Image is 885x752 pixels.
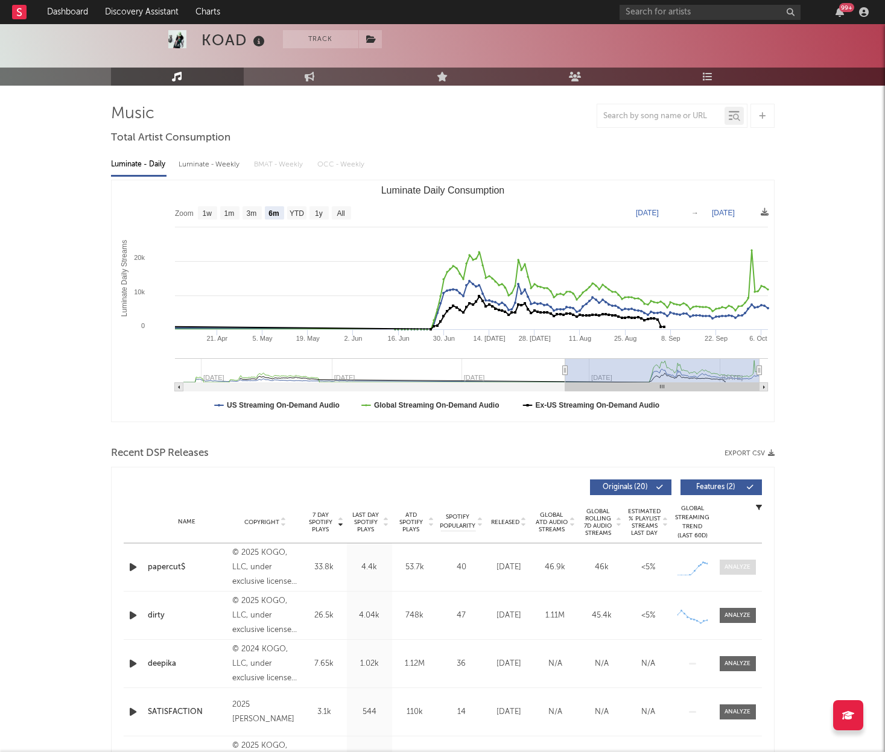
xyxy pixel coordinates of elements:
[395,561,434,573] div: 53.7k
[148,561,227,573] a: papercut$
[628,658,668,670] div: N/A
[350,561,389,573] div: 4.4k
[705,335,728,342] text: 22. Sep
[119,240,128,317] text: Luminate Daily Streams
[296,335,320,342] text: 19. May
[232,594,298,637] div: © 2025 KOGO, LLC, under exclusive license to 10K Projects
[305,561,344,573] div: 33.8k
[283,30,358,48] button: Track
[134,288,145,295] text: 10k
[148,610,227,622] a: dirty
[305,658,344,670] div: 7.65k
[518,335,550,342] text: 28. [DATE]
[246,209,256,218] text: 3m
[688,484,744,491] span: Features ( 2 )
[344,335,362,342] text: 2. Jun
[112,180,774,422] svg: Luminate Daily Consumption
[440,513,475,531] span: Spotify Popularity
[582,658,622,670] div: N/A
[836,7,844,17] button: 99+
[473,335,505,342] text: 14. [DATE]
[628,706,668,718] div: N/A
[337,209,344,218] text: All
[148,517,227,526] div: Name
[206,335,227,342] text: 21. Apr
[535,610,576,622] div: 1.11M
[148,658,227,670] a: deepika
[598,484,653,491] span: Originals ( 20 )
[489,610,529,622] div: [DATE]
[224,209,234,218] text: 1m
[535,511,568,533] span: Global ATD Audio Streams
[244,519,279,526] span: Copyright
[535,401,659,409] text: Ex-US Streaming On-Demand Audio
[395,706,434,718] div: 110k
[440,658,483,670] div: 36
[305,511,337,533] span: 7 Day Spotify Plays
[232,546,298,589] div: © 2025 KOGO, LLC, under exclusive license to 10K Projects
[227,401,340,409] text: US Streaming On-Demand Audio
[179,154,242,175] div: Luminate - Weekly
[111,154,167,175] div: Luminate - Daily
[350,706,389,718] div: 544
[628,610,668,622] div: <5%
[232,642,298,686] div: © 2024 KOGO, LLC, under exclusive license to 10K Projects
[614,335,636,342] text: 25. Aug
[636,209,659,217] text: [DATE]
[141,322,144,329] text: 0
[582,561,622,573] div: 46k
[582,508,615,537] span: Global Rolling 7D Audio Streams
[350,511,382,533] span: Last Day Spotify Plays
[491,519,519,526] span: Released
[305,610,344,622] div: 26.5k
[582,706,622,718] div: N/A
[535,658,576,670] div: N/A
[620,5,801,20] input: Search for artists
[134,254,145,261] text: 20k
[111,131,230,145] span: Total Artist Consumption
[433,335,454,342] text: 30. Jun
[395,511,427,533] span: ATD Spotify Plays
[535,706,576,718] div: N/A
[680,479,762,495] button: Features(2)
[148,706,227,718] a: SATISFACTION
[387,335,409,342] text: 16. Jun
[111,446,209,461] span: Recent DSP Releases
[582,610,622,622] div: 45.4k
[628,561,668,573] div: <5%
[305,706,344,718] div: 3.1k
[395,658,434,670] div: 1.12M
[350,658,389,670] div: 1.02k
[202,209,212,218] text: 1w
[674,504,711,540] div: Global Streaming Trend (Last 60D)
[381,185,504,195] text: Luminate Daily Consumption
[725,450,775,457] button: Export CSV
[568,335,591,342] text: 11. Aug
[395,610,434,622] div: 748k
[315,209,323,218] text: 1y
[440,561,483,573] div: 40
[535,561,576,573] div: 46.9k
[268,209,279,218] text: 6m
[597,112,725,121] input: Search by song name or URL
[440,610,483,622] div: 47
[628,508,661,537] span: Estimated % Playlist Streams Last Day
[201,30,268,50] div: KOAD
[839,3,854,12] div: 99 +
[489,561,529,573] div: [DATE]
[749,335,767,342] text: 6. Oct
[489,658,529,670] div: [DATE]
[590,479,671,495] button: Originals(20)
[232,698,298,727] div: 2025 [PERSON_NAME]
[440,706,483,718] div: 14
[712,209,735,217] text: [DATE]
[289,209,303,218] text: YTD
[373,401,499,409] text: Global Streaming On-Demand Audio
[489,706,529,718] div: [DATE]
[252,335,273,342] text: 5. May
[661,335,680,342] text: 8. Sep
